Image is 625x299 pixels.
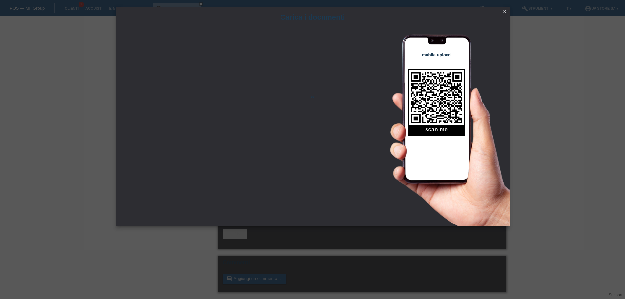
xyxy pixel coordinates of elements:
[502,9,507,14] i: close
[116,13,510,21] h1: Carica i documenti
[500,8,509,16] a: close
[408,53,465,57] h4: mobile upload
[408,126,465,136] h2: scan me
[301,94,324,100] span: o
[126,44,301,208] iframe: Upload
